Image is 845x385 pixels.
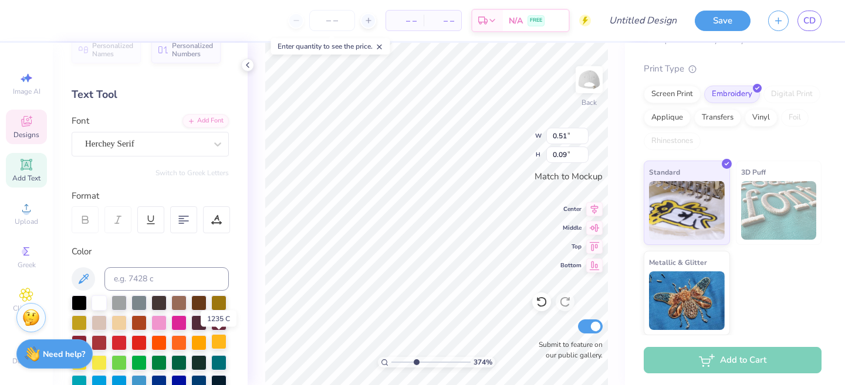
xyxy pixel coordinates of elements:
[72,114,89,128] label: Font
[577,68,601,91] img: Back
[474,357,492,367] span: 374 %
[803,14,816,28] span: CD
[560,261,582,270] span: Bottom
[6,304,47,322] span: Clipart & logos
[72,87,229,103] div: Text Tool
[271,38,390,54] div: Enter quantity to see the price.
[695,11,751,31] button: Save
[309,10,355,31] input: – –
[797,11,822,31] a: CD
[644,86,701,103] div: Screen Print
[649,271,725,330] img: Metallic & Glitter
[156,168,229,178] button: Switch to Greek Letters
[12,356,40,366] span: Decorate
[745,109,778,127] div: Vinyl
[18,260,36,270] span: Greek
[13,130,39,139] span: Designs
[600,9,686,32] input: Untitled Design
[431,15,454,27] span: – –
[72,189,230,203] div: Format
[15,217,38,226] span: Upload
[532,339,603,360] label: Submit to feature on our public gallery.
[644,62,822,76] div: Print Type
[104,267,229,291] input: e.g. 7428 c
[43,349,85,360] strong: Need help?
[393,15,417,27] span: – –
[644,109,691,127] div: Applique
[644,132,701,150] div: Rhinestones
[704,86,760,103] div: Embroidery
[201,311,236,327] div: 1235 C
[582,97,597,108] div: Back
[741,181,817,240] img: 3D Puff
[694,109,741,127] div: Transfers
[741,166,766,178] span: 3D Puff
[172,42,214,58] span: Personalized Numbers
[509,15,523,27] span: N/A
[182,114,229,128] div: Add Font
[649,181,725,240] img: Standard
[72,245,229,258] div: Color
[12,173,40,183] span: Add Text
[781,109,809,127] div: Foil
[560,243,582,251] span: Top
[530,16,542,25] span: FREE
[13,87,40,96] span: Image AI
[560,205,582,213] span: Center
[649,166,680,178] span: Standard
[92,42,134,58] span: Personalized Names
[560,224,582,232] span: Middle
[649,256,707,268] span: Metallic & Glitter
[763,86,820,103] div: Digital Print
